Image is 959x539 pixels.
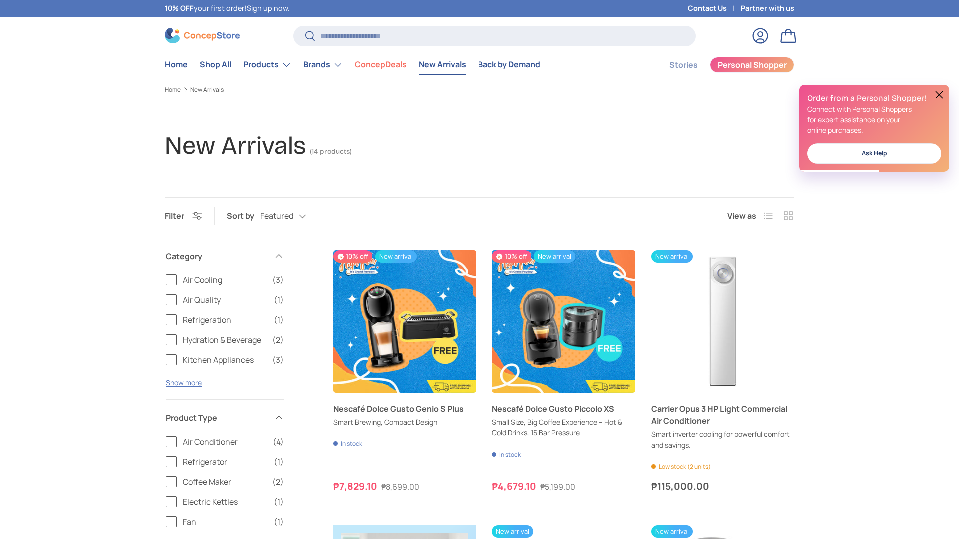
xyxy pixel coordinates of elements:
button: Featured [260,208,326,225]
span: (3) [272,354,284,366]
a: ConcepDeals [355,55,407,74]
summary: Products [237,55,297,75]
span: (1) [274,496,284,508]
a: Nescafé Dolce Gusto Piccolo XS [492,403,635,415]
span: Air Quality [183,294,268,306]
span: 10% off [492,250,531,263]
a: Carrier Opus 3 HP Light Commercial Air Conditioner [651,403,794,427]
p: your first order! . [165,3,290,14]
img: https://concepstore.ph/products/carrier-opus-3-hp-light-commercial-air-conditioner [651,250,794,393]
a: Sign up now [247,3,288,13]
a: Contact Us [688,3,741,14]
span: New arrival [651,250,693,263]
p: Connect with Personal Shoppers for expert assistance on your online purchases. [807,104,941,135]
span: Personal Shopper [718,61,787,69]
span: (2) [272,334,284,346]
nav: Primary [165,55,540,75]
h1: New Arrivals [165,131,306,160]
span: New arrival [651,525,693,538]
a: Home [165,87,181,93]
button: Filter [165,210,202,221]
a: Products [243,55,291,75]
a: Nescafé Dolce Gusto Piccolo XS [492,250,635,393]
span: Filter [165,210,184,221]
span: Refrigeration [183,314,268,326]
a: Ask Help [807,143,941,164]
span: Kitchen Appliances [183,354,266,366]
span: Category [166,250,268,262]
span: (1) [274,456,284,468]
span: Hydration & Beverage [183,334,266,346]
span: New arrival [492,525,533,538]
span: (4) [273,436,284,448]
span: (14 products) [310,147,352,156]
a: Carrier Opus 3 HP Light Commercial Air Conditioner [651,250,794,393]
span: Coffee Maker [183,476,266,488]
strong: 10% OFF [165,3,194,13]
a: Home [165,55,188,74]
a: New Arrivals [190,87,224,93]
a: Personal Shopper [710,57,794,73]
summary: Category [166,238,284,274]
span: View as [727,210,756,222]
label: Sort by [227,210,260,222]
span: Refrigerator [183,456,268,468]
a: Partner with us [741,3,794,14]
a: Nescafé Dolce Gusto Genio S Plus [333,250,476,393]
h2: Order from a Personal Shopper! [807,93,941,104]
img: ConcepStore [165,28,240,43]
span: (1) [274,294,284,306]
span: New arrival [534,250,575,263]
span: New arrival [375,250,417,263]
span: Electric Kettles [183,496,268,508]
span: (1) [274,516,284,528]
span: (1) [274,314,284,326]
span: (2) [272,476,284,488]
a: Back by Demand [478,55,540,74]
nav: Secondary [645,55,794,75]
nav: Breadcrumbs [165,85,794,94]
span: (3) [272,274,284,286]
summary: Brands [297,55,349,75]
a: Shop All [200,55,231,74]
span: Featured [260,211,293,221]
span: Product Type [166,412,268,424]
span: Air Conditioner [183,436,267,448]
button: Show more [166,378,202,387]
a: Brands [303,55,343,75]
a: Nescafé Dolce Gusto Genio S Plus [333,403,476,415]
summary: Product Type [166,400,284,436]
a: New Arrivals [419,55,466,74]
span: Air Cooling [183,274,266,286]
a: Stories [669,55,698,75]
span: Fan [183,516,268,528]
span: 10% off [333,250,372,263]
